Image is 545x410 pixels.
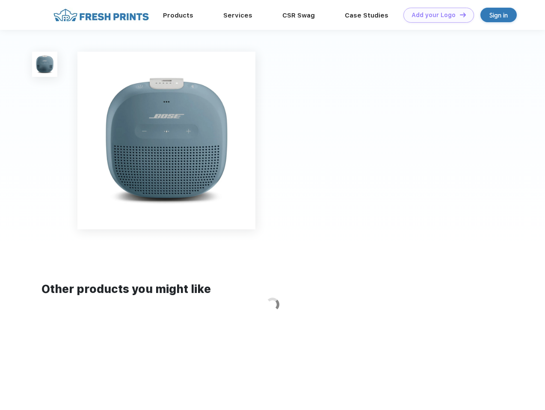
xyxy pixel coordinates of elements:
img: func=resize&h=100 [32,52,57,77]
img: DT [460,12,466,17]
a: Services [223,12,252,19]
div: Add your Logo [412,12,456,19]
div: Sign in [489,10,508,20]
img: func=resize&h=640 [77,52,255,229]
div: Other products you might like [41,281,503,298]
a: Products [163,12,193,19]
img: fo%20logo%202.webp [51,8,151,23]
a: Sign in [480,8,517,22]
a: CSR Swag [282,12,315,19]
